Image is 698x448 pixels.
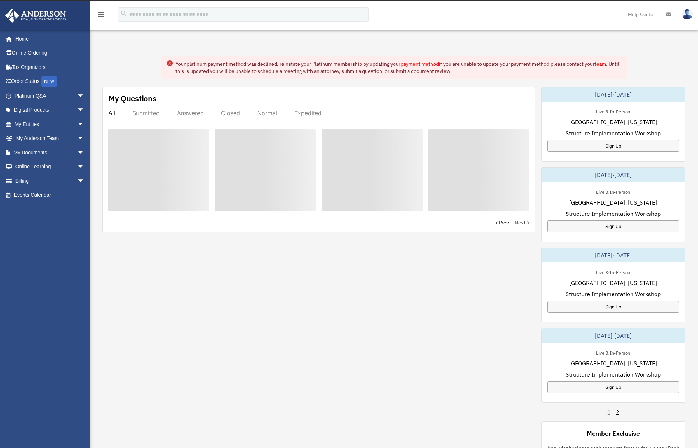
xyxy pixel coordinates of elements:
span: arrow_drop_down [77,89,92,103]
span: Structure Implementation Workshop [566,209,661,218]
a: team [595,61,606,67]
a: Next > [515,219,529,226]
div: Your platinum payment method was declined, reinstate your Platinum membership by updating your if... [175,60,621,75]
div: Live & In-Person [590,349,636,356]
div: Live & In-Person [590,268,636,276]
div: Live & In-Person [590,107,636,115]
a: My Entitiesarrow_drop_down [5,117,95,131]
a: Platinum Q&Aarrow_drop_down [5,89,95,103]
img: User Pic [682,9,693,19]
div: [DATE]-[DATE] [542,328,685,343]
img: Anderson Advisors Platinum Portal [3,9,68,23]
div: Submitted [132,109,160,117]
a: Sign Up [547,381,679,393]
span: Structure Implementation Workshop [566,290,661,298]
div: Expedited [294,109,322,117]
a: Sign Up [547,220,679,232]
span: [GEOGRAPHIC_DATA], [US_STATE] [569,118,657,126]
div: Closed [221,109,240,117]
i: search [120,10,128,18]
a: payment method [400,61,439,67]
div: Member Exclusive [587,429,640,438]
span: [GEOGRAPHIC_DATA], [US_STATE] [569,198,657,207]
a: Billingarrow_drop_down [5,174,95,188]
a: Sign Up [547,140,679,152]
a: 2 [616,409,619,416]
span: [GEOGRAPHIC_DATA], [US_STATE] [569,279,657,287]
a: My Anderson Teamarrow_drop_down [5,131,95,146]
div: Normal [257,109,277,117]
div: My Questions [108,93,156,104]
a: My Documentsarrow_drop_down [5,145,95,160]
a: Online Ordering [5,46,95,60]
span: arrow_drop_down [77,145,92,160]
a: Tax Organizers [5,60,95,74]
div: [DATE]-[DATE] [542,87,685,102]
a: menu [97,13,106,19]
span: arrow_drop_down [77,160,92,174]
a: Online Learningarrow_drop_down [5,160,95,174]
div: Answered [177,109,204,117]
span: [GEOGRAPHIC_DATA], [US_STATE] [569,359,657,368]
div: close [692,1,696,5]
a: Sign Up [547,301,679,313]
a: Order StatusNEW [5,74,95,89]
a: Events Calendar [5,188,95,202]
span: arrow_drop_down [77,117,92,132]
div: Live & In-Person [590,188,636,195]
a: Home [5,32,92,46]
span: arrow_drop_down [77,174,92,188]
span: arrow_drop_down [77,131,92,146]
a: Digital Productsarrow_drop_down [5,103,95,117]
i: menu [97,10,106,19]
div: [DATE]-[DATE] [542,168,685,182]
div: [DATE]-[DATE] [542,248,685,262]
a: < Prev [495,219,509,226]
div: All [108,109,115,117]
span: Structure Implementation Workshop [566,370,661,379]
span: arrow_drop_down [77,103,92,118]
span: Structure Implementation Workshop [566,129,661,137]
div: NEW [41,76,57,87]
